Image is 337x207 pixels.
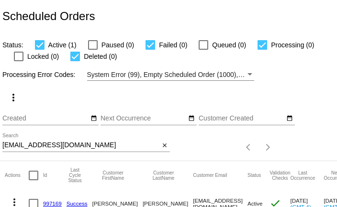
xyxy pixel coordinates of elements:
button: Next page [258,138,278,157]
mat-header-cell: Actions [5,161,29,190]
input: Customer Created [199,115,285,122]
mat-icon: close [161,142,168,150]
input: Created [2,115,89,122]
mat-icon: date_range [188,115,195,122]
mat-select: Filter by Processing Error Codes [87,69,255,81]
a: 997169 [43,200,62,207]
button: Change sorting for CustomerFirstName [92,170,134,181]
mat-icon: date_range [90,115,97,122]
button: Change sorting for CustomerEmail [193,173,227,178]
span: Processing Error Codes: [2,71,76,78]
button: Change sorting for LastOccurrenceUtc [291,170,315,181]
mat-header-cell: Validation Checks [270,161,290,190]
button: Change sorting for Status [247,173,261,178]
mat-icon: date_range [286,115,293,122]
span: Active (1) [48,39,77,51]
button: Previous page [239,138,258,157]
h2: Scheduled Orders [2,10,95,23]
span: Active [247,200,263,207]
span: Queued (0) [212,39,246,51]
button: Change sorting for LastProcessingCycleId [67,167,84,183]
mat-icon: more_vert [8,92,19,103]
span: Locked (0) [27,51,59,62]
span: Deleted (0) [84,51,117,62]
span: Status: [2,41,23,49]
button: Clear [160,141,170,151]
input: Search [2,142,160,149]
button: Change sorting for CustomerLastName [143,170,184,181]
span: Paused (0) [101,39,134,51]
button: Change sorting for Id [43,173,47,178]
span: Processing (0) [271,39,314,51]
a: Success [67,200,88,207]
span: Failed (0) [159,39,187,51]
input: Next Occurrence [101,115,187,122]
